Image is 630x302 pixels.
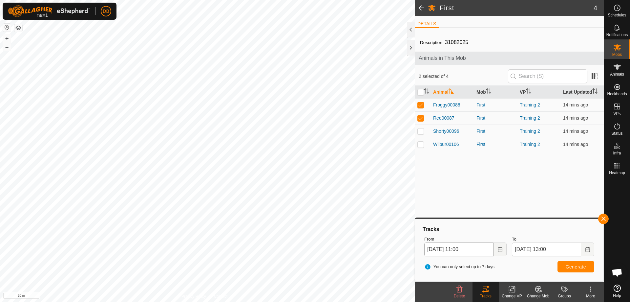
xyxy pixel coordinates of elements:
button: Choose Date [581,243,594,256]
span: 14 Sept 2025, 3:44 pm [563,128,588,134]
a: Help [604,282,630,300]
p-sorticon: Activate to sort [449,89,454,95]
label: Description [420,40,442,45]
span: Infra [613,151,621,155]
button: – [3,43,11,51]
button: + [3,35,11,42]
span: You can only select up to 7 days [424,264,494,270]
p-sorticon: Activate to sort [486,89,491,95]
span: 14 Sept 2025, 3:44 pm [563,142,588,147]
a: Training 2 [520,128,540,134]
span: Red00087 [433,115,454,122]
span: Help [613,294,621,298]
button: Map Layers [14,24,22,32]
a: Privacy Policy [181,293,206,299]
span: 31082025 [442,37,471,48]
span: 2 selected of 4 [419,73,508,80]
p-sorticon: Activate to sort [592,89,598,95]
span: Notifications [606,33,628,37]
span: Schedules [608,13,626,17]
label: From [424,236,507,243]
span: Mobs [612,53,622,57]
span: Heatmap [609,171,625,175]
th: Mob [474,86,517,99]
th: Last Updated [560,86,604,99]
div: First [476,115,514,122]
div: Tracks [472,293,499,299]
span: Animals in This Mob [419,54,600,62]
span: Status [611,131,622,135]
span: Froggy00088 [433,102,460,108]
span: Delete [454,294,465,298]
span: VPs [613,112,620,116]
span: 14 Sept 2025, 3:44 pm [563,115,588,121]
div: First [476,141,514,148]
span: Generate [566,264,586,269]
span: DB [103,8,109,15]
span: 14 Sept 2025, 3:44 pm [563,102,588,107]
li: DETAILS [415,20,439,28]
span: Animals [610,72,624,76]
span: Neckbands [607,92,627,96]
span: Wilbur00106 [433,141,459,148]
div: Tracks [422,225,597,233]
button: Generate [557,261,594,272]
span: Shorty00096 [433,128,459,135]
div: Groups [551,293,577,299]
img: Gallagher Logo [8,5,90,17]
div: First [476,102,514,108]
label: To [512,236,594,243]
a: Training 2 [520,115,540,121]
h2: First [440,4,594,12]
th: Animal [430,86,474,99]
div: Change Mob [525,293,551,299]
input: Search (S) [508,69,587,83]
a: Training 2 [520,142,540,147]
p-sorticon: Activate to sort [424,89,429,95]
button: Reset Map [3,24,11,32]
div: First [476,128,514,135]
button: Choose Date [493,243,507,256]
div: Change VP [499,293,525,299]
p-sorticon: Activate to sort [526,89,531,95]
div: Open chat [607,263,627,282]
th: VP [517,86,560,99]
a: Training 2 [520,102,540,107]
span: 4 [594,3,597,13]
a: Contact Us [214,293,233,299]
div: More [577,293,604,299]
